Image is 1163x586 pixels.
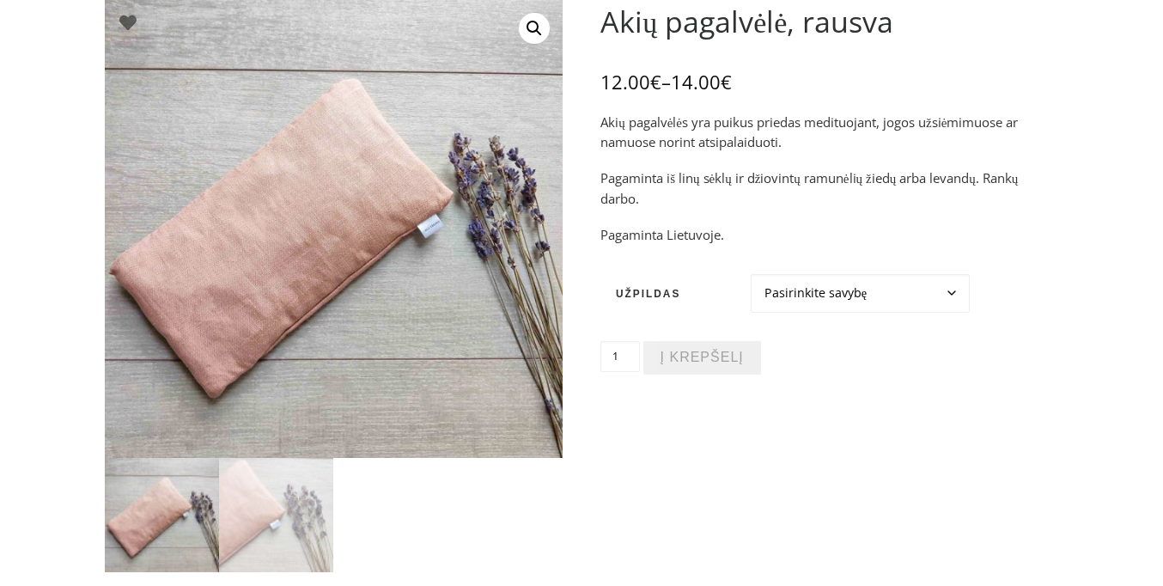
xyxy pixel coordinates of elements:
[600,341,639,372] input: Produkto kiekis
[519,13,550,44] a: View full-screen image gallery
[600,225,1058,245] p: Pagaminta Lietuvoje.
[600,168,1058,209] p: Pagaminta iš linų sėklų ir džiovintų ramunėlių žiedų arba levandų. Rankų darbo.
[600,69,661,95] bdi: 12.00
[600,113,1058,153] p: Akių pagalvėlės yra puikus priedas medituojant, jogos užsiėmimuose ar namuose norint atsipalaiduoti.
[721,69,732,95] span: €
[600,67,1058,96] p: –
[219,458,333,572] img: akiu pagalvele
[671,69,732,95] bdi: 14.00
[650,69,661,95] span: €
[616,282,680,307] label: UŽPILDAS
[105,458,219,572] img: akiu pagalvele
[643,341,761,375] button: Į krepšelį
